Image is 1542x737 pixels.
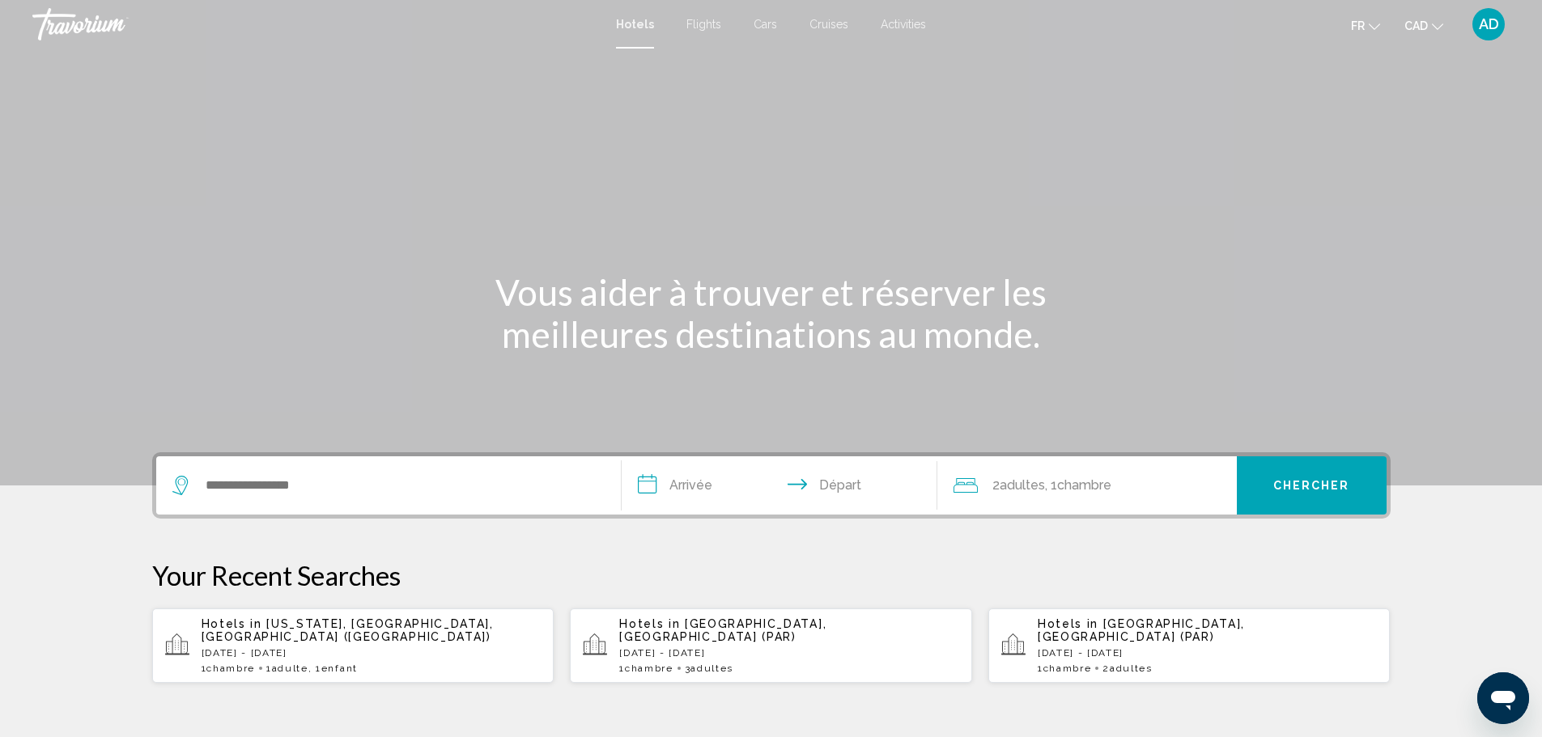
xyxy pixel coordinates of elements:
[1038,617,1098,630] span: Hotels in
[202,647,542,659] p: [DATE] - [DATE]
[685,663,733,674] span: 3
[1479,16,1499,32] span: AD
[690,663,733,674] span: Adultes
[1404,19,1428,32] span: CAD
[152,559,1391,591] p: Your Recent Searches
[988,608,1391,684] button: Hotels in [GEOGRAPHIC_DATA], [GEOGRAPHIC_DATA] (PAR)[DATE] - [DATE]1Chambre2Adultes
[1237,456,1387,515] button: Chercher
[1102,663,1152,674] span: 2
[202,663,255,674] span: 1
[272,663,308,674] span: Adulte
[1043,663,1092,674] span: Chambre
[308,663,358,674] span: , 1
[1000,477,1045,493] span: Adultes
[570,608,972,684] button: Hotels in [GEOGRAPHIC_DATA], [GEOGRAPHIC_DATA] (PAR)[DATE] - [DATE]1Chambre3Adultes
[32,8,600,40] a: Travorium
[206,663,255,674] span: Chambre
[881,18,926,31] a: Activities
[809,18,848,31] a: Cruises
[619,617,680,630] span: Hotels in
[625,663,673,674] span: Chambre
[1038,647,1378,659] p: [DATE] - [DATE]
[156,456,1387,515] div: Search widget
[992,474,1045,497] span: 2
[1038,617,1245,643] span: [GEOGRAPHIC_DATA], [GEOGRAPHIC_DATA] (PAR)
[266,663,308,674] span: 1
[1057,477,1111,493] span: Chambre
[1468,7,1510,41] button: User Menu
[619,617,826,643] span: [GEOGRAPHIC_DATA], [GEOGRAPHIC_DATA] (PAR)
[202,617,262,630] span: Hotels in
[1351,19,1365,32] span: fr
[1351,14,1380,37] button: Change language
[619,663,673,674] span: 1
[1404,14,1443,37] button: Change currency
[1038,663,1091,674] span: 1
[616,18,654,31] a: Hotels
[1110,663,1153,674] span: Adultes
[754,18,777,31] a: Cars
[686,18,721,31] a: Flights
[622,456,937,515] button: Check in and out dates
[619,647,959,659] p: [DATE] - [DATE]
[152,608,554,684] button: Hotels in [US_STATE], [GEOGRAPHIC_DATA], [GEOGRAPHIC_DATA] ([GEOGRAPHIC_DATA])[DATE] - [DATE]1Cha...
[202,617,494,643] span: [US_STATE], [GEOGRAPHIC_DATA], [GEOGRAPHIC_DATA] ([GEOGRAPHIC_DATA])
[468,271,1075,355] h1: Vous aider à trouver et réserver les meilleures destinations au monde.
[937,456,1237,515] button: Travelers: 2 adults, 0 children
[1273,480,1350,493] span: Chercher
[1045,474,1111,497] span: , 1
[321,663,358,674] span: Enfant
[1477,672,1529,724] iframe: Bouton de lancement de la fenêtre de messagerie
